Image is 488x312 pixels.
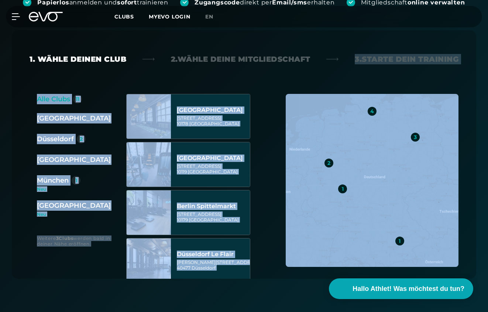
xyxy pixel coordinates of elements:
a: MYEVO LOGIN [149,13,190,20]
div: [GEOGRAPHIC_DATA] [177,106,248,114]
strong: 3 [56,235,59,241]
div: Weitere werden bald in deiner Nähe eröffnen [37,235,111,247]
div: [PERSON_NAME][STREET_ADDRESS] 40477 Düsseldorf [177,260,260,271]
div: Düsseldorf [37,134,74,144]
div: [STREET_ADDRESS] 10178 [GEOGRAPHIC_DATA] [177,115,248,126]
a: Clubs [114,13,149,20]
img: Düsseldorf Le Flair [127,238,171,283]
div: 2 [80,136,83,142]
span: en [205,13,213,20]
div: Alle Clubs [37,94,70,104]
div: 1 [342,186,344,191]
div: [GEOGRAPHIC_DATA] [37,155,111,165]
div: [GEOGRAPHIC_DATA] [37,200,111,211]
img: Berlin Rosenthaler Platz [127,142,171,187]
div: Düsseldorf Le Flair [177,251,260,258]
div: [STREET_ADDRESS] 10179 [GEOGRAPHIC_DATA] [177,211,248,223]
div: 11 [76,96,79,102]
div: 1 [399,238,401,244]
div: 2 [327,160,330,166]
div: 4 [370,109,374,114]
div: München [37,175,69,186]
button: Hallo Athlet! Was möchtest du tun? [329,278,473,299]
div: 3 [414,135,417,140]
strong: Clubs [59,235,73,241]
span: Clubs [114,13,134,20]
div: 2. Wähle deine Mitgliedschaft [171,54,310,64]
div: [GEOGRAPHIC_DATA] [177,155,248,162]
a: en [205,13,222,21]
div: 3. Starte dein Training [355,54,458,64]
span: Hallo Athlet! Was möchtest du tun? [353,284,464,294]
img: Berlin Spittelmarkt [127,190,171,235]
img: map [286,94,458,267]
div: [GEOGRAPHIC_DATA] [37,113,111,123]
div: [STREET_ADDRESS] 10119 [GEOGRAPHIC_DATA] [177,163,248,174]
div: 1 [75,178,77,183]
div: Neu [37,212,123,217]
div: Neu [37,187,128,191]
div: Berlin Spittelmarkt [177,203,248,210]
img: Berlin Alexanderplatz [127,94,171,139]
div: 1. Wähle deinen Club [30,54,126,64]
